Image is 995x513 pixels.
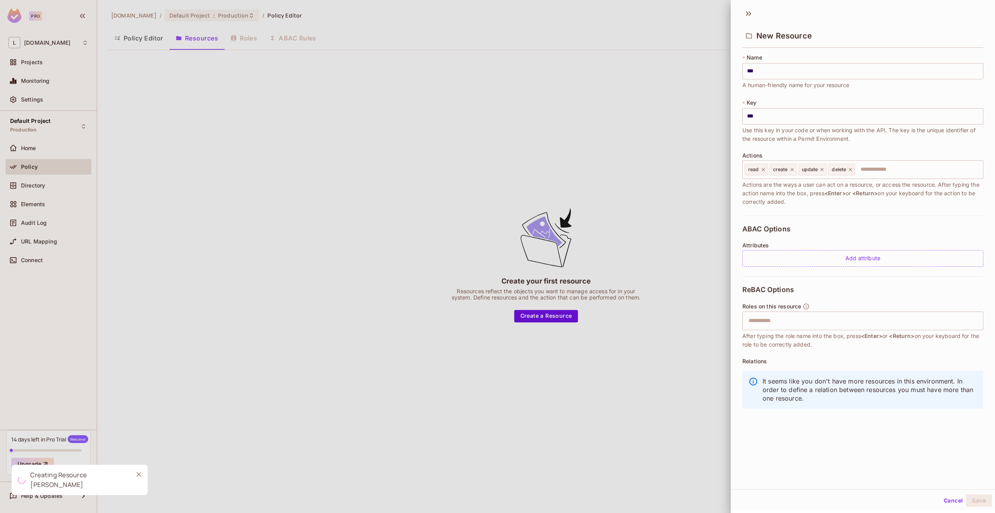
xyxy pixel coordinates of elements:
[852,190,878,196] span: <Return>
[742,286,794,294] span: ReBAC Options
[742,152,763,159] span: Actions
[802,166,818,173] span: update
[861,333,882,339] span: <Enter>
[742,242,769,249] span: Attributes
[742,332,983,349] span: After typing the role name into the box, press or on your keyboard for the role to be correctly a...
[742,225,791,233] span: ABAC Options
[832,166,846,173] span: delete
[747,100,756,106] span: Key
[742,81,849,89] span: A human-friendly name for your resource
[763,377,977,403] p: It seems like you don't have more resources in this environment. In order to define a relation be...
[30,470,127,490] div: Creating Resource [PERSON_NAME]
[742,180,983,206] span: Actions are the ways a user can act on a resource, or access the resource. After typing the actio...
[941,494,966,507] button: Cancel
[773,166,788,173] span: create
[824,190,846,196] span: <Enter>
[133,469,145,480] button: Close
[798,164,827,175] div: update
[742,250,983,267] div: Add attribute
[966,494,992,507] button: Save
[745,164,768,175] div: read
[770,164,797,175] div: create
[889,333,914,339] span: <Return>
[742,358,767,364] span: Relations
[742,126,983,143] span: Use this key in your code or when working with the API. The key is the unique identifier of the r...
[828,164,855,175] div: delete
[747,54,762,61] span: Name
[756,31,812,40] span: New Resource
[748,166,759,173] span: read
[742,303,801,310] span: Roles on this resource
